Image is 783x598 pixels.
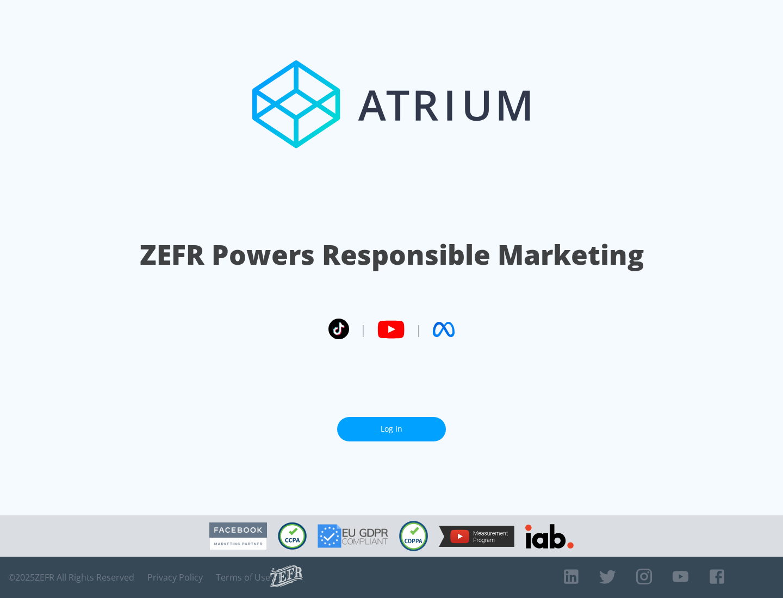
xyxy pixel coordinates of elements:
img: COPPA Compliant [399,521,428,551]
img: YouTube Measurement Program [439,526,514,547]
a: Log In [337,417,446,441]
img: IAB [525,524,574,549]
a: Privacy Policy [147,572,203,583]
span: © 2025 ZEFR All Rights Reserved [8,572,134,583]
img: GDPR Compliant [318,524,388,548]
span: | [360,321,366,338]
span: | [415,321,422,338]
img: CCPA Compliant [278,522,307,550]
img: Facebook Marketing Partner [209,522,267,550]
h1: ZEFR Powers Responsible Marketing [140,236,644,273]
a: Terms of Use [216,572,270,583]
